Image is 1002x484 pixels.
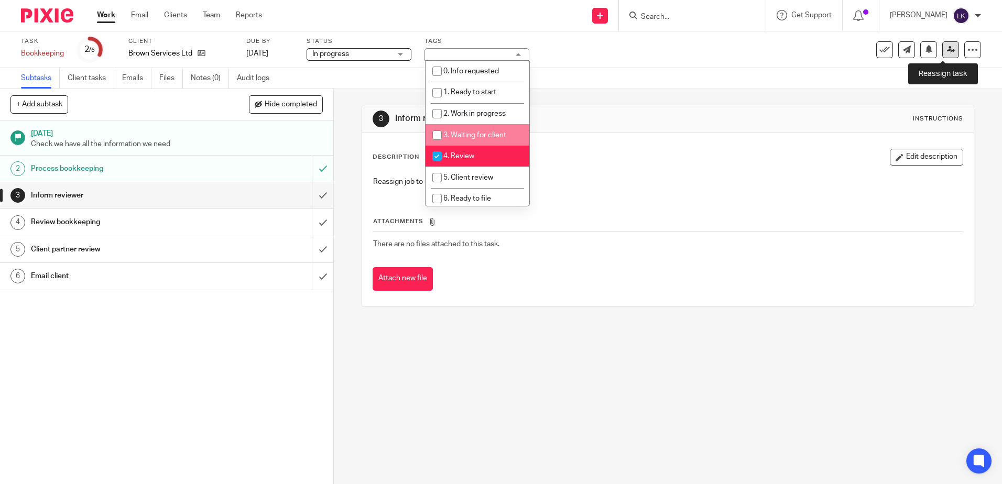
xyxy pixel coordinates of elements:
div: 3 [373,111,389,127]
span: 2. Work in progress [443,110,506,117]
p: Check we have all the information we need [31,139,323,149]
span: Hide completed [265,101,317,109]
div: 4 [10,215,25,230]
small: /6 [89,47,95,53]
p: Description [373,153,419,161]
button: + Add subtask [10,95,68,113]
a: Work [97,10,115,20]
div: Instructions [913,115,963,123]
div: 2 [84,43,95,56]
span: Get Support [791,12,832,19]
label: Client [128,37,233,46]
div: 5 [10,242,25,257]
label: Due by [246,37,293,46]
div: Bookkeeping [21,48,64,59]
a: Emails [122,68,151,89]
a: Clients [164,10,187,20]
img: Pixie [21,8,73,23]
h1: [DATE] [31,126,323,139]
a: Team [203,10,220,20]
a: Subtasks [21,68,60,89]
a: Audit logs [237,68,277,89]
span: Attachments [373,218,423,224]
span: [DATE] [246,50,268,57]
p: Brown Services Ltd [128,48,192,59]
img: svg%3E [953,7,970,24]
h1: Email client [31,268,211,284]
a: Notes (0) [191,68,229,89]
span: 4. Review [443,152,474,160]
span: 5. Client review [443,174,493,181]
h1: Inform reviewer [395,113,690,124]
span: In progress [312,50,349,58]
h1: Process bookkeeping [31,161,211,177]
div: 6 [10,269,25,283]
a: Files [159,68,183,89]
span: There are no files attached to this task. [373,240,499,248]
span: 3. Waiting for client [443,131,506,139]
input: Search [640,13,734,22]
button: Hide completed [249,95,323,113]
button: Edit description [890,149,963,166]
span: 1. Ready to start [443,89,496,96]
label: Tags [424,37,529,46]
p: Reassign job to reviewer for checking [373,177,962,187]
h1: Review bookkeeping [31,214,211,230]
span: 6. Ready to file [443,195,491,202]
button: Attach new file [373,267,433,291]
a: Reports [236,10,262,20]
div: 3 [10,188,25,203]
label: Task [21,37,64,46]
label: Status [307,37,411,46]
div: 2 [10,161,25,176]
h1: Client partner review [31,241,211,257]
span: 0. Info requested [443,68,499,75]
a: Email [131,10,148,20]
a: Client tasks [68,68,114,89]
p: [PERSON_NAME] [890,10,947,20]
h1: Inform reviewer [31,188,211,203]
